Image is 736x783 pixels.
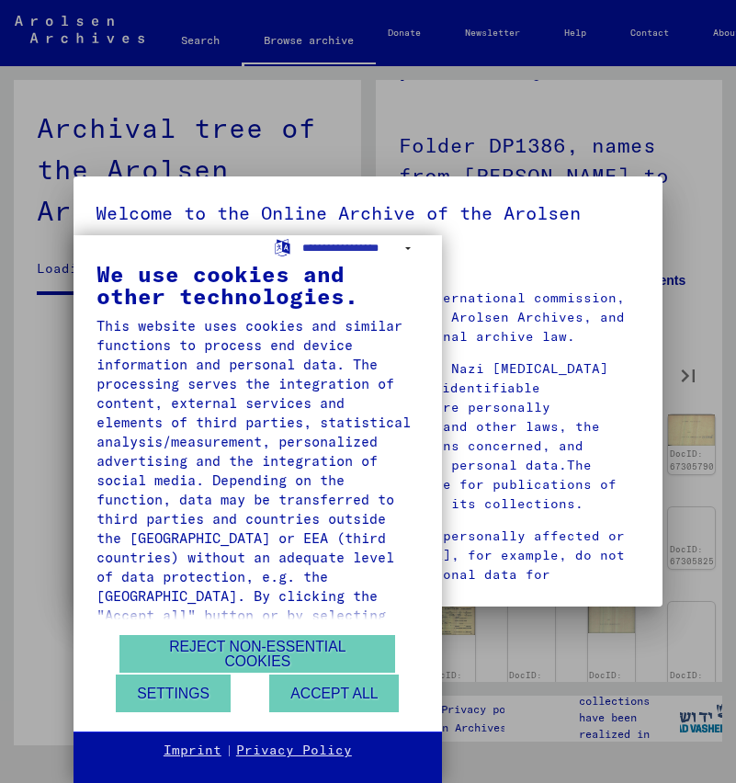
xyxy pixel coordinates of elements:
button: Accept all [269,675,399,712]
button: Settings [116,675,231,712]
div: This website uses cookies and similar functions to process end device information and personal da... [96,316,419,741]
a: Imprint [164,742,221,760]
button: Reject non-essential cookies [119,635,395,673]
div: We use cookies and other technologies. [96,263,419,307]
a: Privacy Policy [236,742,352,760]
